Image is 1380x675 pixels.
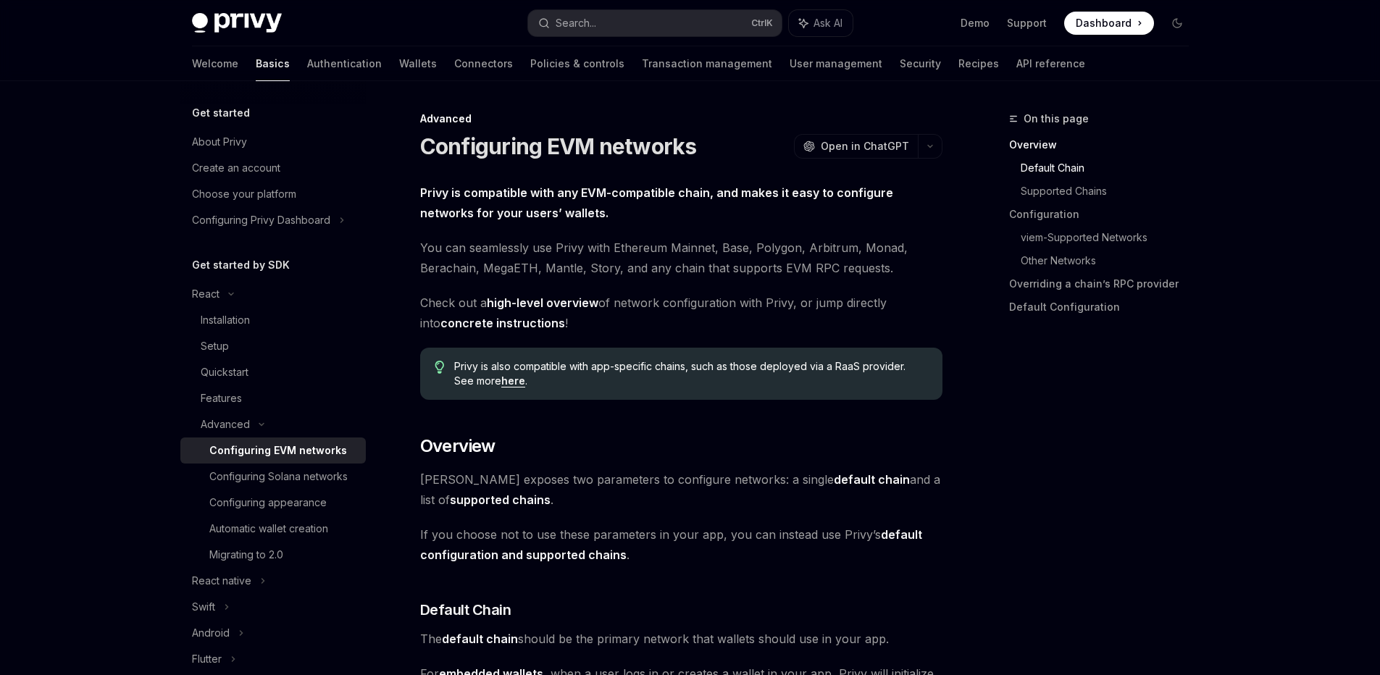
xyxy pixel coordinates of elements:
a: Choose your platform [180,181,366,207]
a: Demo [961,16,990,30]
a: Overview [1009,133,1200,156]
span: Overview [420,435,495,458]
div: Search... [556,14,596,32]
a: Security [900,46,941,81]
a: Configuring Solana networks [180,464,366,490]
div: Configuring EVM networks [209,442,347,459]
a: Welcome [192,46,238,81]
button: Search...CtrlK [528,10,782,36]
div: Configuring Privy Dashboard [192,211,330,229]
a: Authentication [307,46,382,81]
div: Flutter [192,650,222,668]
h5: Get started by SDK [192,256,290,274]
h1: Configuring EVM networks [420,133,697,159]
a: Connectors [454,46,513,81]
a: Features [180,385,366,411]
a: Create an account [180,155,366,181]
a: Support [1007,16,1047,30]
div: About Privy [192,133,247,151]
a: concrete instructions [440,316,565,331]
div: Create an account [192,159,280,177]
a: here [501,374,525,387]
a: Recipes [958,46,999,81]
div: Quickstart [201,364,248,381]
a: Transaction management [642,46,772,81]
a: Dashboard [1064,12,1154,35]
span: If you choose not to use these parameters in your app, you can instead use Privy’s . [420,524,942,565]
a: viem-Supported Networks [1021,226,1200,249]
span: The should be the primary network that wallets should use in your app. [420,629,942,649]
div: Automatic wallet creation [209,520,328,537]
div: Choose your platform [192,185,296,203]
a: Basics [256,46,290,81]
a: Wallets [399,46,437,81]
span: Ctrl K [751,17,773,29]
button: Open in ChatGPT [794,134,918,159]
a: Configuring EVM networks [180,437,366,464]
a: Default Chain [1021,156,1200,180]
span: Open in ChatGPT [821,139,909,154]
span: Privy is also compatible with app-specific chains, such as those deployed via a RaaS provider. Se... [454,359,927,388]
a: Other Networks [1021,249,1200,272]
div: Migrating to 2.0 [209,546,283,563]
a: default chain [834,472,910,487]
span: On this page [1024,110,1089,127]
div: Installation [201,311,250,329]
strong: supported chains [450,492,551,507]
strong: Privy is compatible with any EVM-compatible chain, and makes it easy to configure networks for yo... [420,185,893,220]
a: Policies & controls [530,46,624,81]
a: Installation [180,307,366,333]
div: Advanced [201,416,250,433]
strong: default chain [442,632,518,646]
strong: default chain [834,472,910,487]
a: Configuring appearance [180,490,366,516]
div: Features [201,390,242,407]
span: [PERSON_NAME] exposes two parameters to configure networks: a single and a list of . [420,469,942,510]
a: About Privy [180,129,366,155]
a: Configuration [1009,203,1200,226]
div: Setup [201,337,229,355]
div: Configuring appearance [209,494,327,511]
a: Quickstart [180,359,366,385]
div: React [192,285,219,303]
a: high-level overview [487,295,598,311]
button: Toggle dark mode [1166,12,1189,35]
div: Android [192,624,230,642]
button: Ask AI [789,10,853,36]
a: supported chains [450,492,551,508]
span: Check out a of network configuration with Privy, or jump directly into ! [420,293,942,333]
svg: Tip [435,361,445,374]
div: Configuring Solana networks [209,468,348,485]
a: Automatic wallet creation [180,516,366,542]
span: Default Chain [420,600,511,620]
h5: Get started [192,104,250,122]
a: API reference [1016,46,1085,81]
img: dark logo [192,13,282,33]
div: React native [192,572,251,590]
span: Ask AI [814,16,842,30]
a: Setup [180,333,366,359]
a: Overriding a chain’s RPC provider [1009,272,1200,295]
div: Swift [192,598,215,616]
a: Supported Chains [1021,180,1200,203]
div: Advanced [420,112,942,126]
a: User management [790,46,882,81]
span: You can seamlessly use Privy with Ethereum Mainnet, Base, Polygon, Arbitrum, Monad, Berachain, Me... [420,238,942,278]
a: Migrating to 2.0 [180,542,366,568]
a: Default Configuration [1009,295,1200,319]
span: Dashboard [1076,16,1132,30]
